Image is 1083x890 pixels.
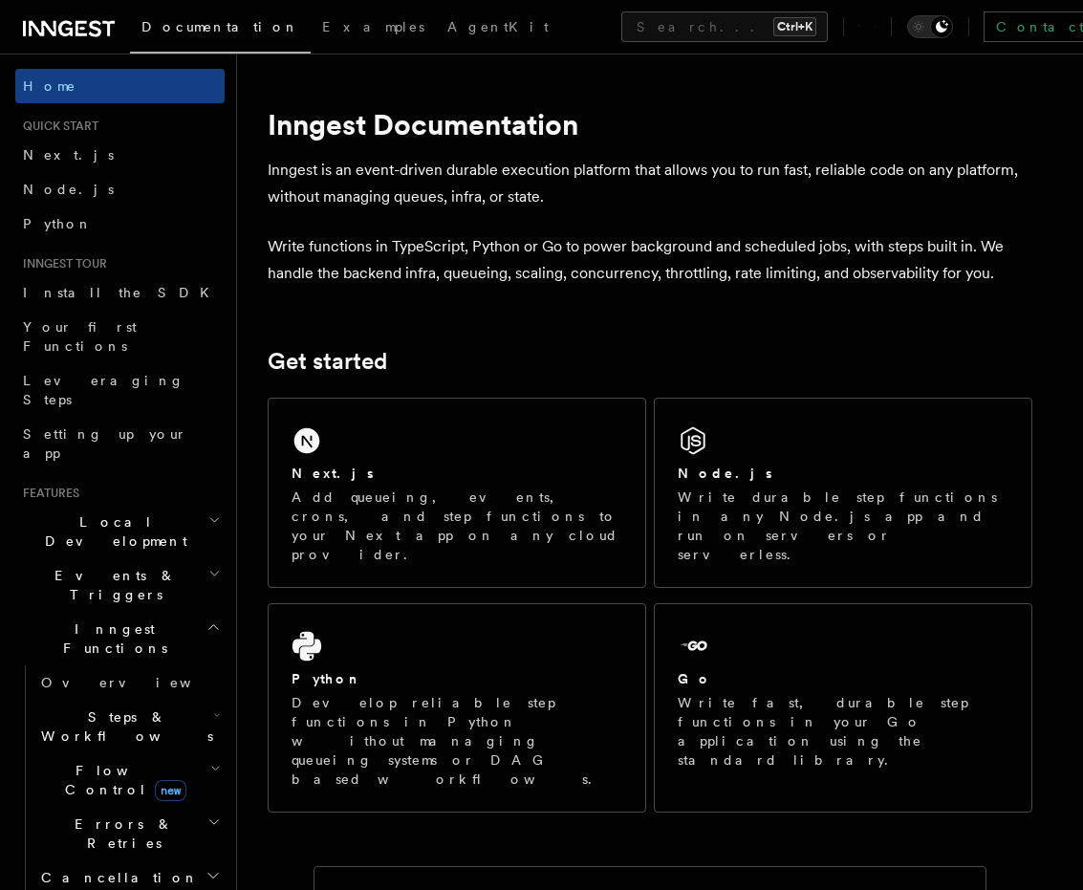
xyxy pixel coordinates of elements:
[654,398,1032,588] a: Node.jsWrite durable step functions in any Node.js app and run on servers or serverless.
[447,19,549,34] span: AgentKit
[15,119,98,134] span: Quick start
[268,157,1032,210] p: Inngest is an event-driven durable execution platform that allows you to run fast, reliable code ...
[33,807,225,860] button: Errors & Retries
[15,275,225,310] a: Install the SDK
[678,669,712,688] h2: Go
[292,488,622,564] p: Add queueing, events, crons, and step functions to your Next app on any cloud provider.
[268,603,646,813] a: PythonDevelop reliable step functions in Python without managing queueing systems or DAG based wo...
[268,107,1032,141] h1: Inngest Documentation
[23,76,76,96] span: Home
[15,619,206,658] span: Inngest Functions
[33,753,225,807] button: Flow Controlnew
[15,505,225,558] button: Local Development
[141,19,299,34] span: Documentation
[15,566,208,604] span: Events & Triggers
[678,464,772,483] h2: Node.js
[436,6,560,52] a: AgentKit
[621,11,828,42] button: Search...Ctrl+K
[23,216,93,231] span: Python
[292,669,362,688] h2: Python
[33,868,199,887] span: Cancellation
[15,138,225,172] a: Next.js
[33,761,210,799] span: Flow Control
[15,172,225,206] a: Node.js
[33,814,207,853] span: Errors & Retries
[678,693,1008,770] p: Write fast, durable step functions in your Go application using the standard library.
[23,373,184,407] span: Leveraging Steps
[15,206,225,241] a: Python
[15,256,107,271] span: Inngest tour
[23,182,114,197] span: Node.js
[23,147,114,163] span: Next.js
[15,558,225,612] button: Events & Triggers
[292,693,622,789] p: Develop reliable step functions in Python without managing queueing systems or DAG based workflows.
[678,488,1008,564] p: Write durable step functions in any Node.js app and run on servers or serverless.
[15,612,225,665] button: Inngest Functions
[654,603,1032,813] a: GoWrite fast, durable step functions in your Go application using the standard library.
[23,285,221,300] span: Install the SDK
[292,464,374,483] h2: Next.js
[268,348,387,375] a: Get started
[33,665,225,700] a: Overview
[15,512,208,551] span: Local Development
[23,426,187,461] span: Setting up your app
[15,363,225,417] a: Leveraging Steps
[15,417,225,470] a: Setting up your app
[41,675,238,690] span: Overview
[33,707,213,746] span: Steps & Workflows
[15,310,225,363] a: Your first Functions
[155,780,186,801] span: new
[907,15,953,38] button: Toggle dark mode
[268,398,646,588] a: Next.jsAdd queueing, events, crons, and step functions to your Next app on any cloud provider.
[322,19,424,34] span: Examples
[268,233,1032,287] p: Write functions in TypeScript, Python or Go to power background and scheduled jobs, with steps bu...
[33,700,225,753] button: Steps & Workflows
[130,6,311,54] a: Documentation
[15,69,225,103] a: Home
[773,17,816,36] kbd: Ctrl+K
[311,6,436,52] a: Examples
[23,319,137,354] span: Your first Functions
[15,486,79,501] span: Features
